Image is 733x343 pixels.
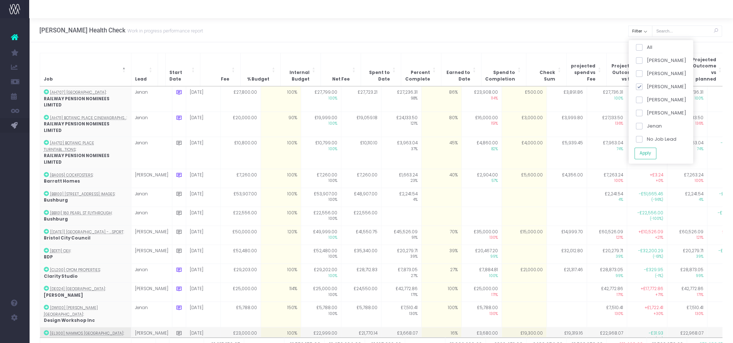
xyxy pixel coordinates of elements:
[220,207,261,226] td: £22,556.00
[301,112,341,137] td: £19,999.00
[186,188,220,207] td: [DATE]
[301,302,341,327] td: £5,788.00
[40,226,131,245] td: :
[546,112,587,137] td: £3,999.80
[301,188,341,207] td: £53,907.00
[639,191,663,198] span: -£51,665.46
[671,235,703,241] span: 121%
[610,63,636,82] span: Projected Outcome vs fee
[587,86,627,112] td: £27,736.31
[546,86,587,112] td: £3,891.86
[50,191,115,197] abbr: [BB100] 180 Pearl St Images
[44,153,110,165] strong: RAILWAY PENSION NOMINEES LIMITED
[200,53,241,86] th: Fee: Activate to sort: Activate to sort
[281,53,321,86] th: Internal Budget: Activate to sort: Activate to sort
[546,137,587,169] td: £5,939.45
[641,286,663,292] span: +£17,772.86
[636,44,652,51] label: All
[465,96,498,101] span: 114%
[421,264,461,283] td: 27%
[645,305,663,311] span: +£1,722.41
[381,245,421,264] td: £20,279.71
[186,169,220,188] td: [DATE]
[220,112,261,137] td: £20,000.00
[44,216,68,222] strong: Bushburg
[631,216,663,222] span: (-100%)
[587,302,627,327] td: £7,510.41
[44,197,68,203] strong: Bushburg
[301,169,341,188] td: £7,260.00
[44,76,53,83] span: Job
[261,86,301,112] td: 100%
[385,336,418,342] span: 16%
[40,302,131,327] td: :
[305,336,337,342] span: 100%
[169,70,189,82] span: Start Date
[341,112,381,137] td: £19,059.18
[385,254,418,260] span: 39%
[461,169,502,188] td: £2,904.00
[631,273,663,279] span: (-1%)
[40,86,131,112] td: :
[341,264,381,283] td: £28,712.83
[461,112,502,137] td: £16,000.00
[465,292,498,298] span: 171%
[305,216,337,222] span: 100%
[667,188,707,207] td: £2,241.54
[526,53,567,86] th: Check Sum: Activate to sort: Activate to sort
[671,311,703,317] span: 130%
[186,112,220,137] td: [DATE]
[186,245,220,264] td: [DATE]
[385,96,418,101] span: 98%
[591,121,623,126] span: 136%
[381,188,421,207] td: £2,241.54
[587,283,627,302] td: £42,772.86
[667,169,707,188] td: £7,263.24
[381,137,421,169] td: £3,963.04
[301,245,341,264] td: £52,480.00
[131,53,158,86] th: Lead: Activate to sort: Activate to sort
[421,86,461,112] td: 86%
[461,137,502,169] td: £4,860.00
[591,336,623,342] span: 100%
[502,112,546,137] td: £3,000.00
[485,70,515,82] span: Spend to Completion
[186,264,220,283] td: [DATE]
[301,207,341,226] td: £22,556.00
[591,197,623,203] span: 4%
[636,136,676,143] label: No Job Lead
[461,302,502,327] td: £5,788.00
[649,330,663,337] span: -£31.93
[631,178,663,184] span: +0%
[365,70,390,82] span: Spent to Date
[546,226,587,245] td: £14,999.70
[284,70,310,82] span: Internal Budget
[636,96,686,104] label: [PERSON_NAME]
[567,53,607,86] th: projected spend vs Fee: Activate to sort: Activate to sort
[465,336,498,342] span: 100%
[638,229,663,235] span: +£10,526.09
[261,207,301,226] td: 100%
[591,235,623,241] span: 121%
[461,226,502,245] td: £35,000.00
[587,112,627,137] td: £27,133.50
[385,178,418,184] span: 23%
[44,121,110,133] strong: RAILWAY PENSION NOMINEES LIMITED
[220,137,261,169] td: £10,800.00
[220,188,261,207] td: £53,907.00
[671,254,703,260] span: 39%
[421,169,461,188] td: 40%
[40,53,131,86] th: Job: Activate to invert sorting: Activate to invert sorting
[502,137,546,169] td: £4,000.00
[186,226,220,245] td: [DATE]
[186,302,220,327] td: [DATE]
[131,264,172,283] td: Jenan
[671,197,703,203] span: 4%
[44,235,91,241] strong: Bristol City Council
[40,169,131,188] td: :
[502,86,546,112] td: £500.00
[381,283,421,302] td: £42,772.86
[381,302,421,327] td: £7,510.41
[445,70,470,82] span: Earned to Date
[40,112,131,137] td: :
